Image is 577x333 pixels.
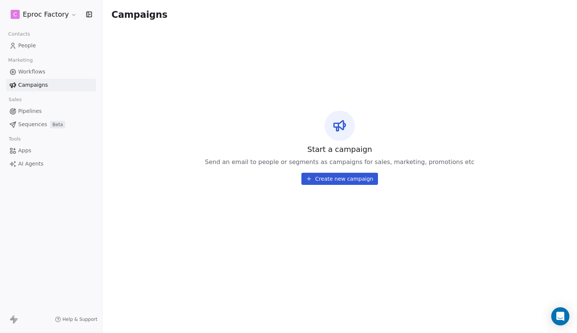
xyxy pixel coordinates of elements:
[5,55,36,66] span: Marketing
[5,28,33,40] span: Contacts
[18,107,42,115] span: Pipelines
[63,316,97,322] span: Help & Support
[18,42,36,50] span: People
[13,11,17,18] span: C
[6,66,96,78] a: Workflows
[55,316,97,322] a: Help & Support
[6,105,96,117] a: Pipelines
[301,173,378,185] button: Create new campaign
[6,144,96,157] a: Apps
[18,147,31,155] span: Apps
[6,158,96,170] a: AI Agents
[5,94,25,105] span: Sales
[18,160,44,168] span: AI Agents
[23,9,69,19] span: Eproc Factory
[551,307,569,325] div: Open Intercom Messenger
[6,39,96,52] a: People
[205,158,475,167] span: Send an email to people or segments as campaigns for sales, marketing, promotions etc
[9,8,78,21] button: CEproc Factory
[6,118,96,131] a: SequencesBeta
[18,120,47,128] span: Sequences
[5,133,24,145] span: Tools
[307,144,372,155] span: Start a campaign
[18,81,48,89] span: Campaigns
[6,79,96,91] a: Campaigns
[18,68,45,76] span: Workflows
[111,9,168,20] span: Campaigns
[50,121,65,128] span: Beta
